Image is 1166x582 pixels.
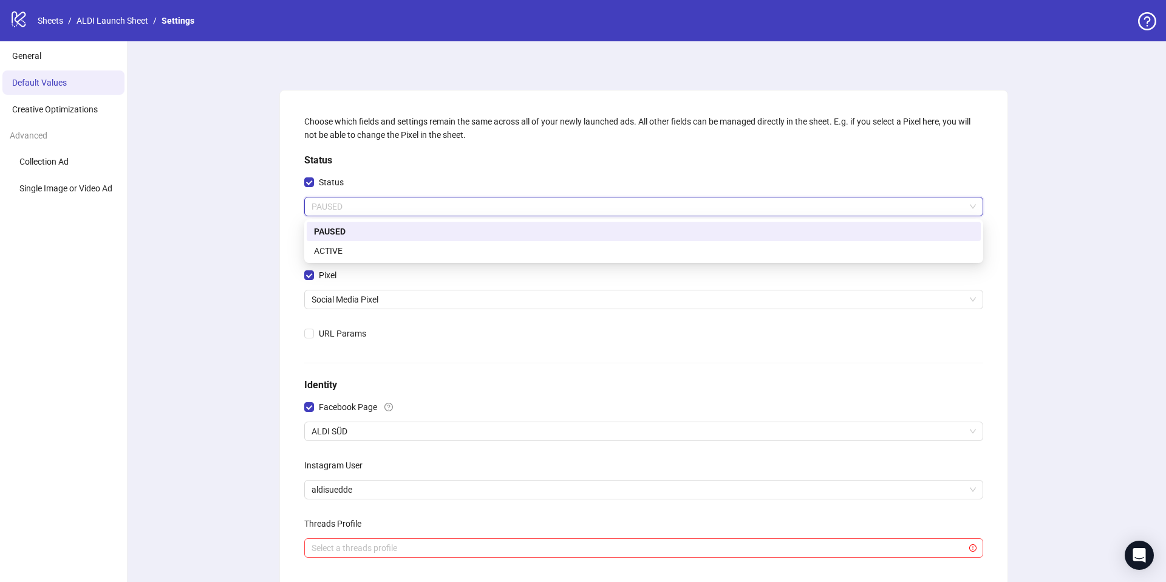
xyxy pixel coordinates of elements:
[12,51,41,61] span: General
[314,176,349,189] span: Status
[312,422,976,440] span: ALDI SÜD
[35,14,66,27] a: Sheets
[307,222,981,241] div: PAUSED
[314,225,973,238] div: PAUSED
[304,514,369,533] label: Threads Profile
[307,241,981,261] div: ACTIVE
[304,456,370,475] label: Instagram User
[12,78,67,87] span: Default Values
[314,269,341,282] span: Pixel
[1125,541,1154,570] div: Open Intercom Messenger
[19,157,69,166] span: Collection Ad
[304,378,983,392] h5: Identity
[159,14,197,27] a: Settings
[312,197,976,216] span: PAUSED
[68,14,72,27] li: /
[314,327,371,340] span: URL Params
[74,14,151,27] a: ALDI Launch Sheet
[1138,12,1156,30] span: question-circle
[314,244,973,258] div: ACTIVE
[384,403,393,411] span: question-circle
[19,183,112,193] span: Single Image or Video Ad
[314,400,382,414] span: Facebook Page
[312,290,976,309] span: Social Media Pixel
[969,544,977,552] span: exclamation-circle
[312,481,976,499] span: aldisuedde
[304,115,983,142] div: Choose which fields and settings remain the same across all of your newly launched ads. All other...
[12,104,98,114] span: Creative Optimizations
[304,153,983,168] h5: Status
[153,14,157,27] li: /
